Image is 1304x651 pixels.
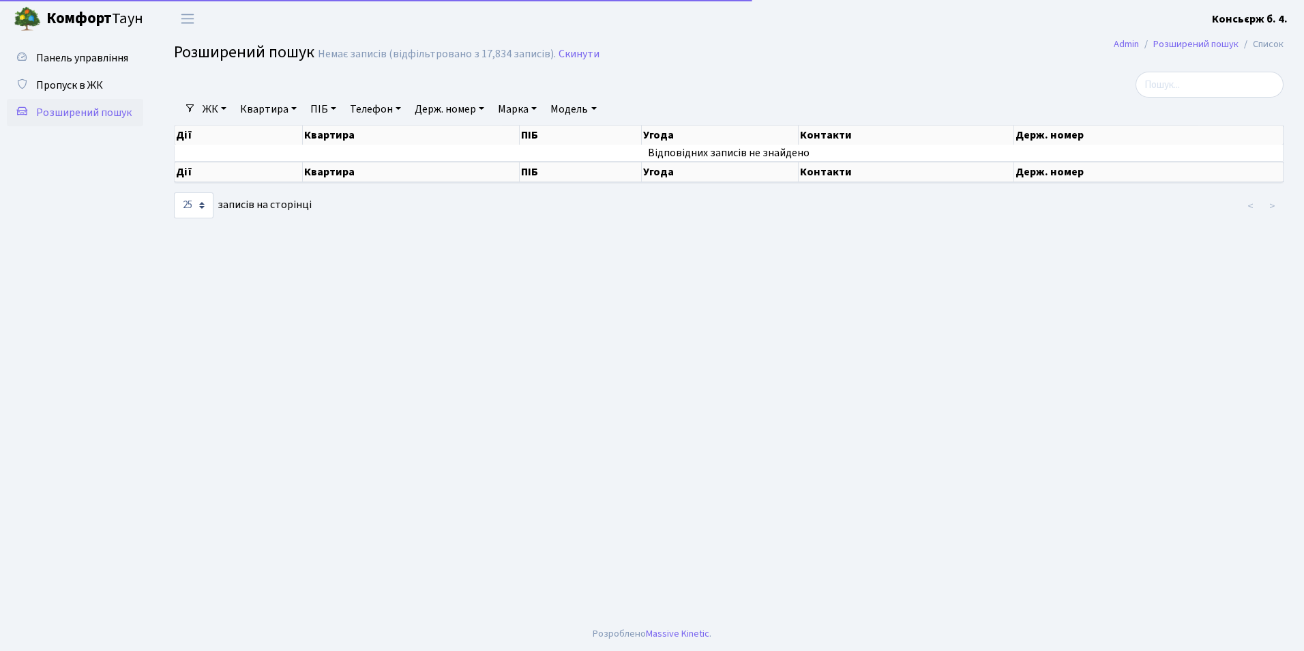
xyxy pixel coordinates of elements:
span: Панель управління [36,50,128,66]
th: Угода [642,162,799,182]
nav: breadcrumb [1093,30,1304,59]
th: Контакти [799,162,1014,182]
a: Пропуск в ЖК [7,72,143,99]
a: Massive Kinetic [646,626,709,641]
div: Розроблено . [593,626,711,641]
th: Держ. номер [1014,126,1284,145]
img: logo.png [14,5,41,33]
button: Переключити навігацію [171,8,205,30]
select: записів на сторінці [174,192,213,218]
a: Консьєрж б. 4. [1212,11,1288,27]
th: Контакти [799,126,1014,145]
a: Телефон [344,98,406,121]
th: Квартира [303,126,520,145]
span: Пропуск в ЖК [36,78,103,93]
a: Марка [492,98,542,121]
a: Панель управління [7,44,143,72]
a: ПІБ [305,98,342,121]
th: Дії [175,126,303,145]
a: Держ. номер [409,98,490,121]
b: Консьєрж б. 4. [1212,12,1288,27]
a: Розширений пошук [1153,37,1239,51]
th: ПІБ [520,162,642,182]
b: Комфорт [46,8,112,29]
span: Розширений пошук [174,40,314,64]
span: Таун [46,8,143,31]
a: Модель [545,98,602,121]
th: Угода [642,126,799,145]
li: Список [1239,37,1284,52]
a: Квартира [235,98,302,121]
th: Держ. номер [1014,162,1284,182]
a: ЖК [197,98,232,121]
label: записів на сторінці [174,192,312,218]
td: Відповідних записів не знайдено [175,145,1284,161]
a: Скинути [559,48,599,61]
a: Розширений пошук [7,99,143,126]
div: Немає записів (відфільтровано з 17,834 записів). [318,48,556,61]
a: Admin [1114,37,1139,51]
th: ПІБ [520,126,642,145]
span: Розширений пошук [36,105,132,120]
th: Квартира [303,162,520,182]
input: Пошук... [1136,72,1284,98]
th: Дії [175,162,303,182]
